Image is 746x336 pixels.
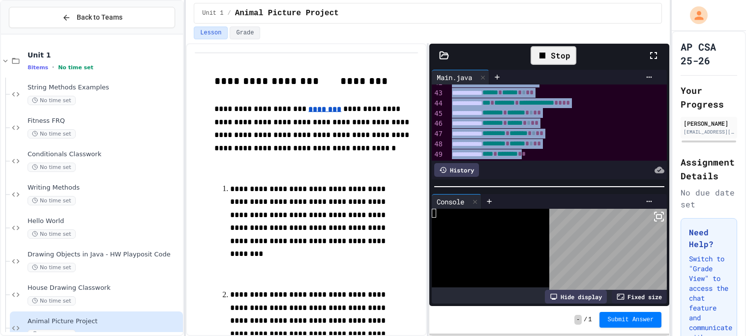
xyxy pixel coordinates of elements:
div: History [434,163,479,177]
div: [EMAIL_ADDRESS][DOMAIN_NAME] [684,128,734,136]
div: 45 [432,109,444,119]
span: Writing Methods [28,184,181,192]
span: 1 [588,316,592,324]
div: Stop [531,46,576,65]
button: Grade [230,27,260,39]
div: 46 [432,119,444,129]
span: No time set [28,229,76,239]
div: Main.java [432,70,489,84]
button: Back to Teams [9,7,175,28]
span: Conditionals Classwork [28,150,181,159]
div: 47 [432,129,444,140]
div: Hide display [545,290,607,304]
div: 50 [432,160,444,170]
div: No due date set [681,187,737,210]
span: Animal Picture Project [28,317,181,326]
div: Console [432,196,469,207]
span: No time set [28,129,76,139]
span: Unit 1 [202,9,223,17]
span: No time set [28,263,76,272]
h2: Assignment Details [681,155,737,183]
div: My Account [680,4,710,27]
span: • [52,63,54,71]
span: Hello World [28,217,181,225]
button: Submit Answer [599,312,661,328]
div: Console [432,194,481,209]
div: Main.java [432,72,477,83]
span: / [227,9,231,17]
span: No time set [58,64,93,71]
div: 49 [432,150,444,160]
span: 8 items [28,64,48,71]
span: No time set [28,196,76,205]
span: Fitness FRQ [28,117,181,125]
span: / [584,316,587,324]
h1: AP CSA 25-26 [681,40,737,67]
span: Drawing Objects in Java - HW Playposit Code [28,251,181,259]
div: 44 [432,99,444,109]
button: Lesson [194,27,228,39]
span: Animal Picture Project [235,7,339,19]
div: Fixed size [612,290,667,304]
span: No time set [28,163,76,172]
span: No time set [28,296,76,306]
span: Submit Answer [607,316,654,324]
span: Back to Teams [77,12,122,23]
span: No time set [28,96,76,105]
h3: Need Help? [689,226,729,250]
h2: Your Progress [681,84,737,111]
span: - [574,315,582,325]
div: 48 [432,140,444,150]
span: House Drawing Classwork [28,284,181,292]
div: [PERSON_NAME] [684,119,734,128]
div: 43 [432,88,444,99]
span: String Methods Examples [28,84,181,92]
span: Unit 1 [28,51,181,59]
